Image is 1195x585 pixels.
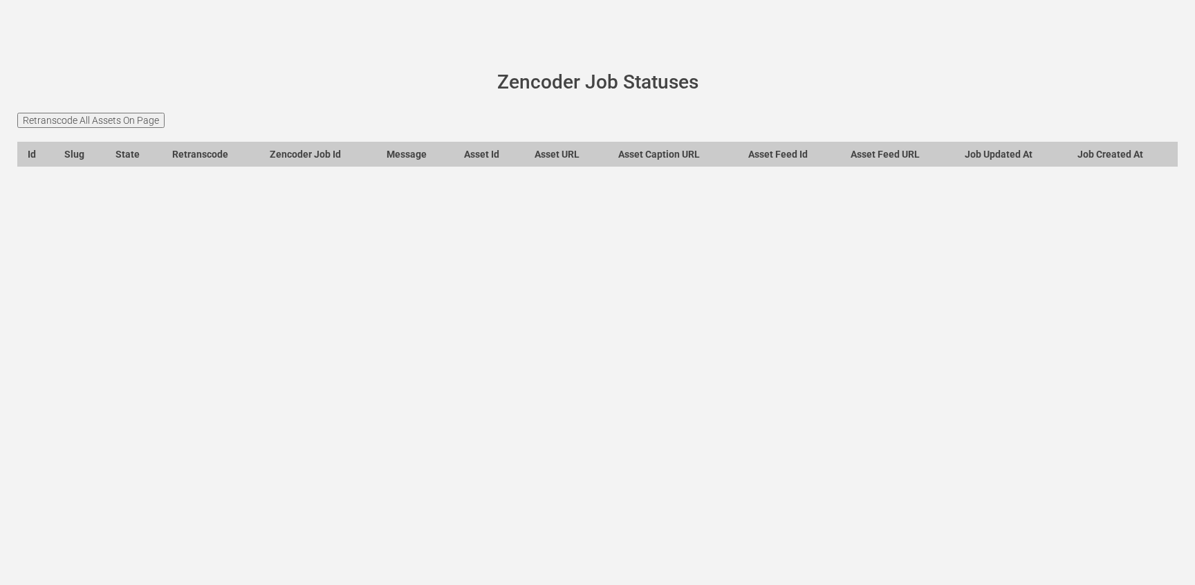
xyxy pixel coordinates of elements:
[955,142,1068,166] th: Job Updated At
[377,142,454,166] th: Message
[54,142,105,166] th: Slug
[105,142,162,166] th: State
[525,142,609,166] th: Asset URL
[840,142,954,166] th: Asset Feed URL
[1067,142,1177,166] th: Job Created At
[260,142,377,166] th: Zencoder Job Id
[18,142,55,166] th: Id
[37,72,1158,93] h1: Zencoder Job Statuses
[608,142,738,166] th: Asset Caption URL
[17,113,165,128] input: Retranscode All Assets On Page
[162,142,259,166] th: Retranscode
[454,142,525,166] th: Asset Id
[739,142,840,166] th: Asset Feed Id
